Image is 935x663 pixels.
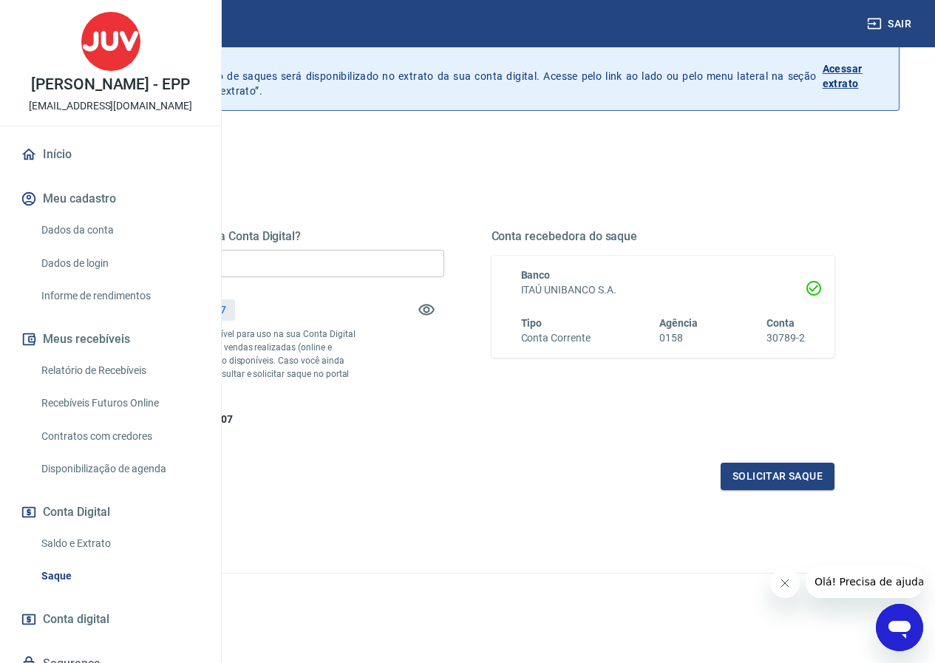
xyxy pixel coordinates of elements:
[43,609,109,630] span: Conta digital
[35,388,203,418] a: Recebíveis Futuros Online
[29,98,192,114] p: [EMAIL_ADDRESS][DOMAIN_NAME]
[521,282,806,298] h6: ITAÚ UNIBANCO S.A.
[35,215,203,245] a: Dados da conta
[18,138,203,171] a: Início
[521,330,591,346] h6: Conta Corrente
[35,281,203,311] a: Informe de rendimentos
[80,54,817,69] p: Histórico de saques
[35,356,203,386] a: Relatório de Recebíveis
[81,12,140,71] img: e585bd8d-869a-4808-a3bf-e941d5d82dd5.jpeg
[492,229,835,244] h5: Conta recebedora do saque
[721,463,834,490] button: Solicitar saque
[31,77,190,92] p: [PERSON_NAME] - EPP
[80,54,817,98] p: A partir de agora, o histórico de saques será disponibilizado no extrato da sua conta digital. Ac...
[876,604,923,651] iframe: Botão para abrir a janela de mensagens
[101,327,358,394] p: *Corresponde ao saldo disponível para uso na sua Conta Digital Vindi. Incluindo os valores das ve...
[823,54,887,98] a: Acessar extrato
[521,269,551,281] span: Banco
[35,561,203,591] a: Saque
[18,323,203,356] button: Meus recebíveis
[659,317,698,329] span: Agência
[864,10,917,38] button: Sair
[823,61,887,91] p: Acessar extrato
[35,421,203,452] a: Contratos com credores
[35,454,203,484] a: Disponibilização de agenda
[9,10,124,22] span: Olá! Precisa de ajuda?
[806,565,923,598] iframe: Mensagem da empresa
[180,302,226,318] p: R$ 360,07
[18,183,203,215] button: Meu cadastro
[766,330,805,346] h6: 30789-2
[101,229,444,244] h5: Quanto deseja sacar da Conta Digital?
[35,248,203,279] a: Dados de login
[186,413,233,425] span: R$ 360,07
[766,317,795,329] span: Conta
[770,568,800,598] iframe: Fechar mensagem
[18,603,203,636] a: Conta digital
[35,585,900,601] p: 2025 ©
[659,330,698,346] h6: 0158
[18,496,203,528] button: Conta Digital
[35,528,203,559] a: Saldo e Extrato
[521,317,543,329] span: Tipo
